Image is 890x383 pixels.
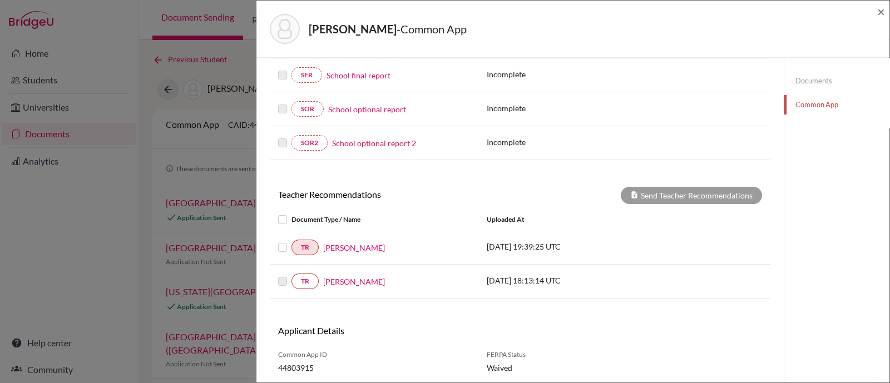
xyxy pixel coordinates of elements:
a: Documents [784,71,889,91]
div: Document Type / Name [270,213,478,226]
p: Incomplete [487,102,601,114]
a: TR [291,240,319,255]
p: Incomplete [487,136,601,148]
a: School optional report 2 [332,137,416,149]
span: FERPA Status [487,350,595,360]
h6: Teacher Recommendations [270,189,520,200]
h6: Applicant Details [278,325,512,336]
a: TR [291,273,319,289]
p: Incomplete [487,68,601,80]
span: Waived [487,362,595,374]
a: Common App [784,95,889,115]
a: [PERSON_NAME] [323,242,385,253]
strong: [PERSON_NAME] [309,22,397,36]
p: [DATE] 18:13:14 UTC [487,275,637,286]
a: SFR [291,67,322,83]
span: × [877,3,885,19]
a: SOR [291,101,324,117]
div: Uploaded at [478,213,645,226]
div: Send Teacher Recommendations [621,187,762,204]
p: [DATE] 19:39:25 UTC [487,241,637,252]
a: School optional report [328,103,406,115]
a: School final report [327,69,390,81]
span: 44803915 [278,362,470,374]
a: [PERSON_NAME] [323,276,385,287]
span: - Common App [397,22,467,36]
button: Close [877,5,885,18]
span: Common App ID [278,350,470,360]
a: SOR2 [291,135,328,151]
